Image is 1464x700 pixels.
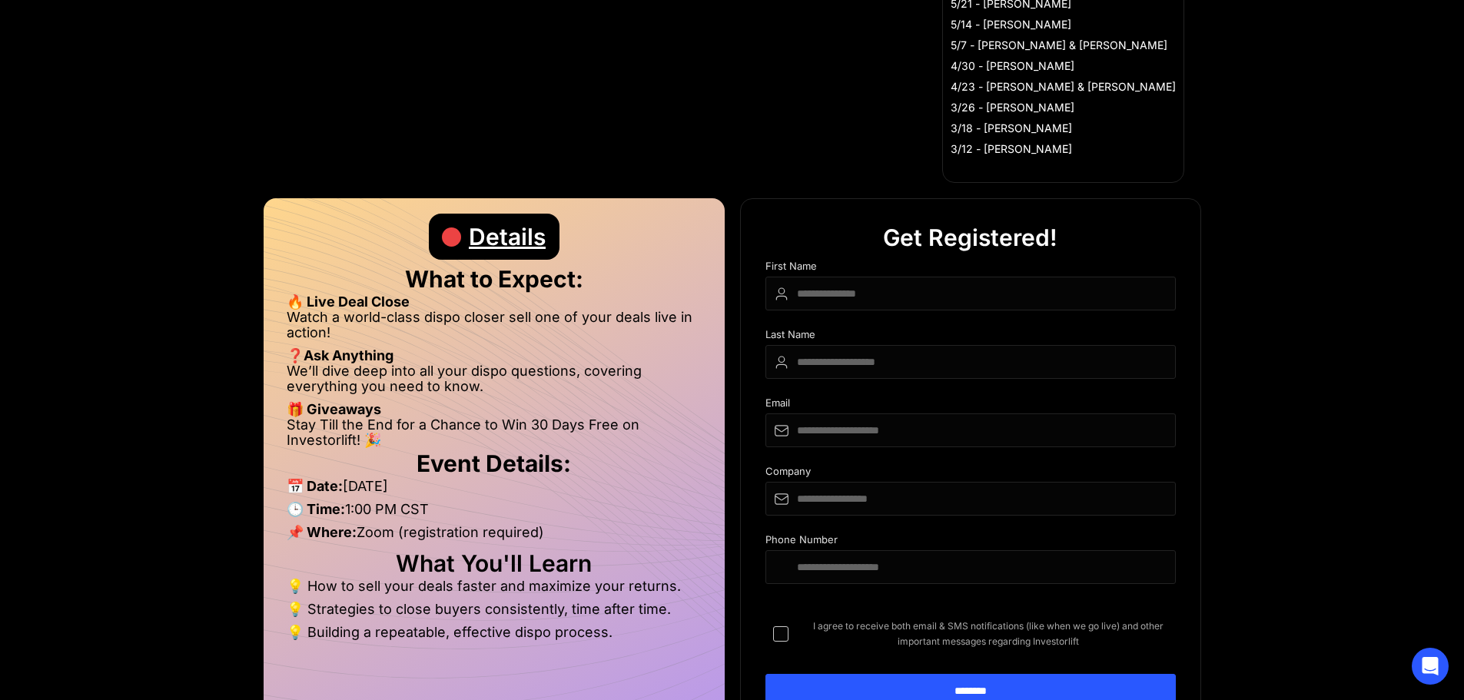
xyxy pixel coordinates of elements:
[469,214,546,260] div: Details
[287,501,345,517] strong: 🕒 Time:
[765,466,1176,482] div: Company
[287,310,702,348] li: Watch a world-class dispo closer sell one of your deals live in action!
[287,625,702,640] li: 💡 Building a repeatable, effective dispo process.
[801,619,1176,649] span: I agree to receive both email & SMS notifications (like when we go live) and other important mess...
[287,502,702,525] li: 1:00 PM CST
[287,525,702,548] li: Zoom (registration required)
[287,602,702,625] li: 💡 Strategies to close buyers consistently, time after time.
[287,401,381,417] strong: 🎁 Giveaways
[765,329,1176,345] div: Last Name
[765,397,1176,413] div: Email
[287,417,702,448] li: Stay Till the End for a Chance to Win 30 Days Free on Investorlift! 🎉
[287,294,410,310] strong: 🔥 Live Deal Close
[765,534,1176,550] div: Phone Number
[883,214,1057,260] div: Get Registered!
[287,579,702,602] li: 💡 How to sell your deals faster and maximize your returns.
[287,556,702,571] h2: What You'll Learn
[287,478,343,494] strong: 📅 Date:
[417,450,571,477] strong: Event Details:
[287,479,702,502] li: [DATE]
[287,347,393,363] strong: ❓Ask Anything
[287,363,702,402] li: We’ll dive deep into all your dispo questions, covering everything you need to know.
[287,524,357,540] strong: 📌 Where:
[1412,648,1449,685] div: Open Intercom Messenger
[405,265,583,293] strong: What to Expect:
[765,260,1176,277] div: First Name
